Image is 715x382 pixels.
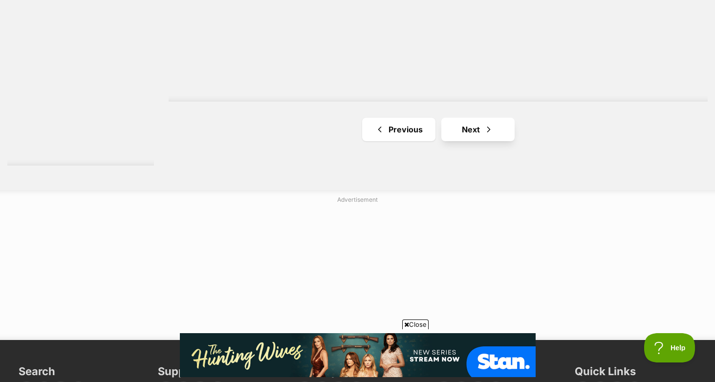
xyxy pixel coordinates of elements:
[362,118,435,141] a: Previous page
[121,208,595,330] iframe: Advertisement
[402,319,429,329] span: Close
[644,333,695,362] iframe: Help Scout Beacon - Open
[169,118,708,141] nav: Pagination
[441,118,515,141] a: Next page
[180,333,536,377] iframe: Advertisement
